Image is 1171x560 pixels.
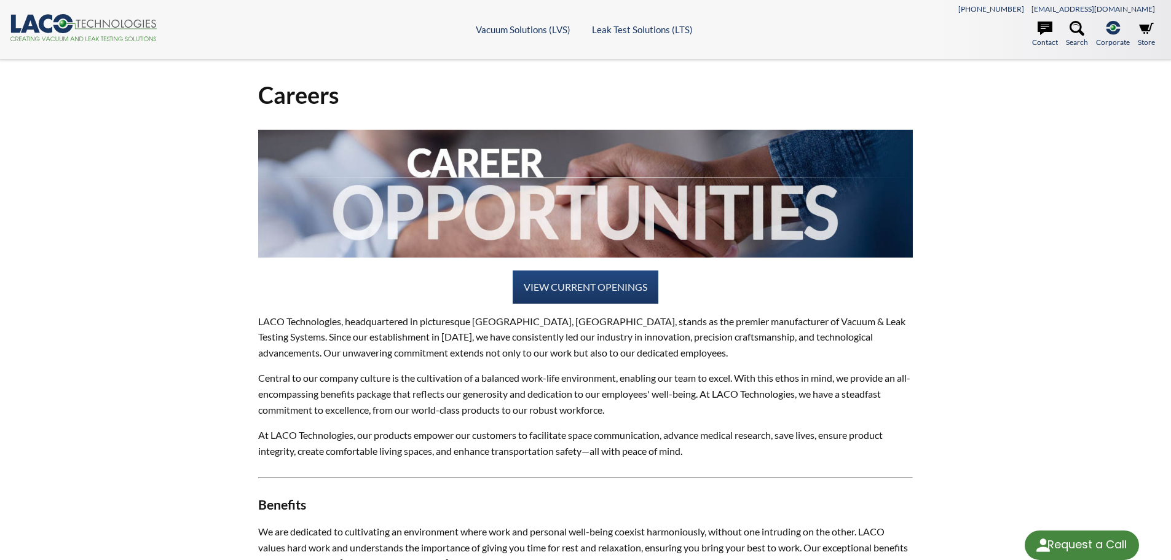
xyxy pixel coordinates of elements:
p: LACO Technologies, headquartered in picturesque [GEOGRAPHIC_DATA], [GEOGRAPHIC_DATA], stands as t... [258,314,913,361]
a: Store [1138,21,1155,48]
span: Corporate [1096,36,1130,48]
a: [EMAIL_ADDRESS][DOMAIN_NAME] [1031,4,1155,14]
a: [PHONE_NUMBER] [958,4,1024,14]
a: VIEW CURRENT OPENINGS [513,270,658,304]
h1: Careers [258,80,913,110]
div: Request a Call [1047,530,1127,559]
p: At LACO Technologies, our products empower our customers to facilitate space communication, advan... [258,427,913,459]
h3: Benefits [258,497,913,514]
a: Vacuum Solutions (LVS) [476,24,570,35]
a: Search [1066,21,1088,48]
div: Request a Call [1025,530,1139,560]
img: 2024-Career-Opportunities.jpg [258,130,913,258]
p: Central to our company culture is the cultivation of a balanced work-life environment, enabling o... [258,370,913,417]
img: round button [1033,535,1053,555]
a: Leak Test Solutions (LTS) [592,24,693,35]
a: Contact [1032,21,1058,48]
